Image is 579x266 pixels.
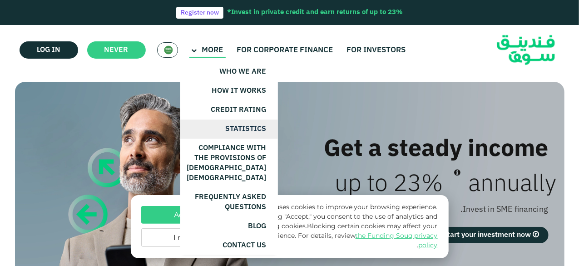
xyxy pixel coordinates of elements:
font: Register now [181,10,219,16]
font: Log in [37,46,60,53]
font: Who we are [220,68,267,75]
a: How it works [180,81,278,100]
i: 23% Internal Rate of Return (Expected) ~ 15% Net Return (Expected) [455,170,461,177]
a: Who we are [180,62,278,81]
font: For corporate finance [237,46,333,54]
font: I refuse [173,235,200,241]
a: Blog [180,217,278,236]
font: Invest in SME financing. [461,206,549,214]
a: Register now [176,7,223,19]
font: For investors [347,46,406,54]
font: Accept [174,212,200,219]
font: Credit Rating [211,106,267,113]
a: statistics [180,120,278,139]
font: Get a steady income [324,138,549,161]
a: Log in [20,41,78,59]
button: I refuse [141,228,232,247]
font: Invest in private credit and earn returns of up to 23%* [227,9,403,15]
font: For details, review [298,233,356,239]
font: This page uses cookies to improve your browsing experience. By clicking "Accept," you consent to ... [243,204,438,230]
a: Start your investment now [434,227,549,243]
font: Compliance with the provisions of [DEMOGRAPHIC_DATA] [DEMOGRAPHIC_DATA] [187,145,267,181]
font: annually [469,173,557,196]
img: Logo [481,27,570,73]
a: For corporate finance [235,43,336,58]
font: How it works [212,87,267,94]
font: More [202,46,223,54]
a: Compliance with the provisions of [DEMOGRAPHIC_DATA] [DEMOGRAPHIC_DATA] [180,139,278,188]
a: For investors [345,43,408,58]
font: never [104,46,129,53]
font: statistics [226,125,267,132]
a: the Funding Souq privacy policy [356,233,438,249]
img: SA Flag [164,45,173,55]
font: Blocking certain cookies may affect your experience. [261,223,438,239]
a: Credit Rating [180,100,278,120]
button: Accept [141,206,232,224]
font: Start your investment now [443,231,531,238]
a: Frequently Asked Questions [180,188,278,217]
font: Blog [248,223,267,230]
font: Contact us [223,242,267,249]
font: . [417,242,419,249]
a: Contact us [180,236,278,255]
font: Up to 23% [335,173,443,196]
font: Frequently Asked Questions [195,194,267,211]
